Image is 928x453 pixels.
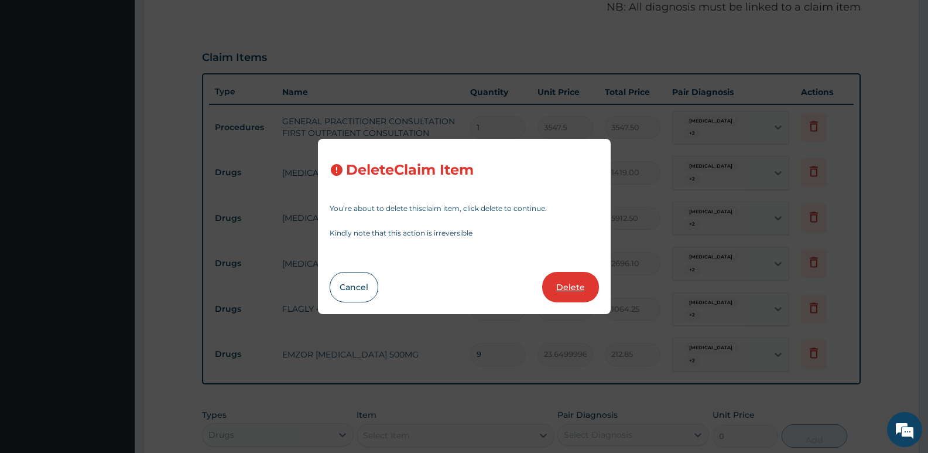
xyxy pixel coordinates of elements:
span: We're online! [68,148,162,266]
div: Minimize live chat window [192,6,220,34]
textarea: Type your message and hit 'Enter' [6,320,223,361]
p: You’re about to delete this claim item , click delete to continue. [330,205,599,212]
h3: Delete Claim Item [346,162,474,178]
div: Chat with us now [61,66,197,81]
p: Kindly note that this action is irreversible [330,230,599,237]
button: Cancel [330,272,378,302]
button: Delete [542,272,599,302]
img: d_794563401_company_1708531726252_794563401 [22,59,47,88]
